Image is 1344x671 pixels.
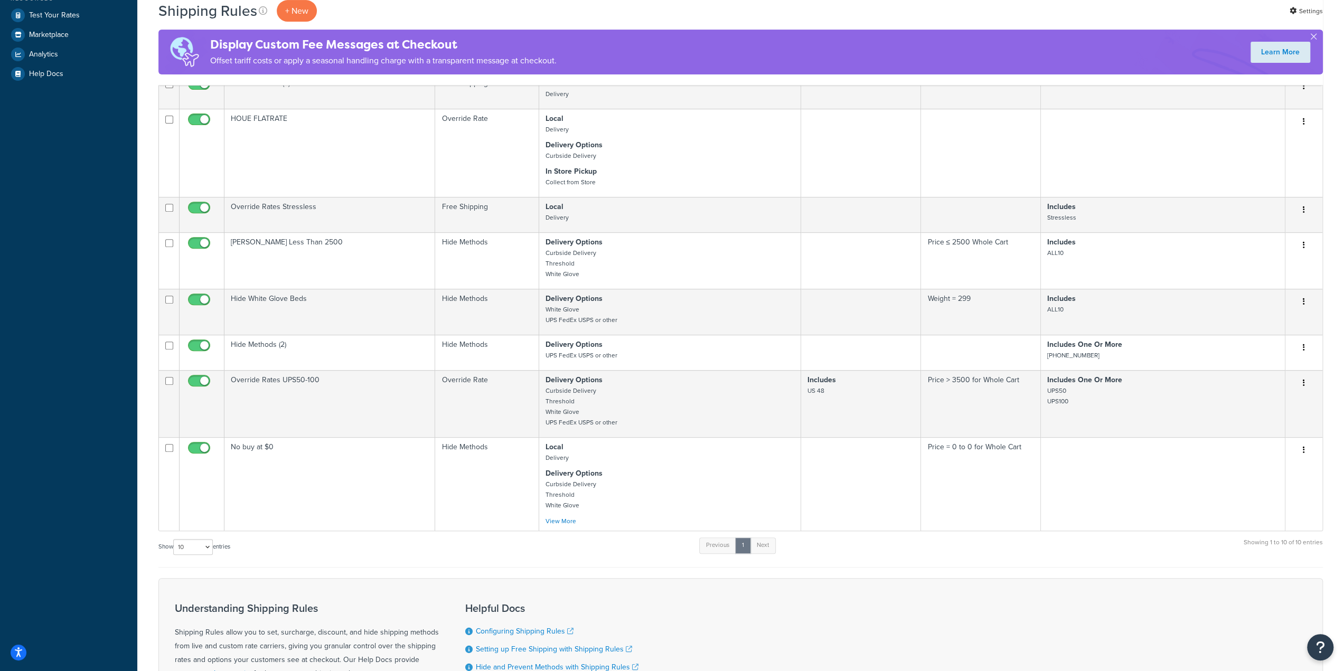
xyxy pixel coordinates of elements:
strong: Includes [1047,237,1076,248]
td: Override Rate [435,109,539,197]
td: No buy at $0 [224,437,435,531]
small: US 48 [807,386,824,395]
a: Setting up Free Shipping with Shipping Rules [476,644,632,655]
span: Marketplace [29,31,69,40]
a: View More [546,516,576,526]
small: White Glove UPS FedEx USPS or other [546,305,617,325]
strong: Includes [1047,293,1076,304]
td: Override Rates (2) [224,73,435,109]
div: Showing 1 to 10 of 10 entries [1244,536,1323,559]
td: HOUE FLATRATE [224,109,435,197]
a: 1 [735,537,751,553]
strong: Local [546,113,563,124]
a: Configuring Shipping Rules [476,626,574,637]
small: Curbside Delivery Threshold White Glove UPS FedEx USPS or other [546,386,617,427]
small: UPS50 UPS100 [1047,386,1068,406]
td: Override Rates UPS50-100 [224,370,435,437]
a: Previous [699,537,736,553]
small: Curbside Delivery Threshold White Glove [546,479,596,510]
strong: Includes One Or More [1047,374,1122,385]
td: Hide Methods (2) [224,335,435,370]
a: Marketplace [8,25,129,44]
td: Hide Methods [435,232,539,289]
small: Delivery [546,213,569,222]
span: Help Docs [29,70,63,79]
h4: Display Custom Fee Messages at Checkout [210,36,557,53]
td: Hide White Glove Beds [224,289,435,335]
td: Price ≤ 2500 Whole Cart [921,232,1040,289]
small: [PHONE_NUMBER] [1047,351,1099,360]
strong: Delivery Options [546,374,603,385]
small: Collect from Store [546,177,596,187]
td: Price = 0 to 0 for Whole Cart [921,437,1040,531]
strong: Local [546,201,563,212]
strong: Local [546,441,563,452]
strong: Delivery Options [546,293,603,304]
small: Curbside Delivery [546,151,596,160]
td: Free Shipping [435,197,539,232]
td: Override Rates Stressless [224,197,435,232]
select: Showentries [173,539,213,555]
a: Analytics [8,45,129,64]
small: UPS FedEx USPS or other [546,351,617,360]
a: Test Your Rates [8,6,129,25]
td: Free Shipping [435,73,539,109]
a: Learn More [1251,42,1310,63]
small: Delivery [546,89,569,99]
small: ALL10 [1047,305,1064,314]
small: Delivery [546,453,569,462]
small: Delivery [546,125,569,134]
td: Hide Methods [435,335,539,370]
td: Weight = 299 [921,289,1040,335]
button: Open Resource Center [1307,634,1333,660]
td: Hide Methods [435,289,539,335]
a: Next [750,537,776,553]
span: Analytics [29,50,58,59]
strong: Includes [807,374,836,385]
td: Hide Methods [435,437,539,531]
small: Curbside Delivery Threshold White Glove [546,248,596,279]
span: Test Your Rates [29,11,80,20]
strong: Delivery Options [546,468,603,479]
strong: Includes [1047,201,1076,212]
a: Help Docs [8,64,129,83]
h3: Understanding Shipping Rules [175,602,439,614]
label: Show entries [158,539,230,555]
strong: Delivery Options [546,139,603,150]
strong: Delivery Options [546,339,603,350]
a: Settings [1290,4,1323,18]
td: Override Rate [435,370,539,437]
img: duties-banner-06bc72dcb5fe05cb3f9472aba00be2ae8eb53ab6f0d8bb03d382ba314ac3c341.png [158,30,210,74]
h3: Helpful Docs [465,602,638,614]
small: Stressless [1047,213,1076,222]
h1: Shipping Rules [158,1,257,21]
td: [PERSON_NAME] Less Than 2500 [224,232,435,289]
strong: Delivery Options [546,237,603,248]
td: Price > 1999.00 for Whole Cart [921,73,1040,109]
strong: Includes One Or More [1047,339,1122,350]
p: Offset tariff costs or apply a seasonal handling charge with a transparent message at checkout. [210,53,557,68]
td: Price > 3500 for Whole Cart [921,370,1040,437]
strong: In Store Pickup [546,166,597,177]
small: ALL10 [1047,248,1064,258]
